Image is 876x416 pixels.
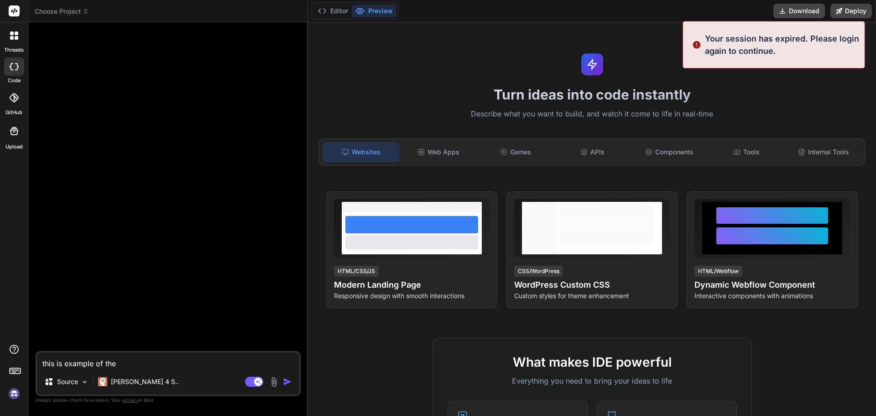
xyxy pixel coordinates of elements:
[111,377,179,386] p: [PERSON_NAME] 4 S..
[334,266,379,277] div: HTML/CSS/JS
[283,377,292,386] img: icon
[478,142,553,162] div: Games
[36,396,301,405] p: Always double-check its answers. Your in Bind
[448,353,737,372] h2: What makes IDE powerful
[6,386,22,401] img: signin
[81,378,89,386] img: Pick Models
[8,77,21,84] label: code
[632,142,707,162] div: Components
[4,46,24,54] label: threads
[314,5,352,17] button: Editor
[313,108,871,120] p: Describe what you want to build, and watch it come to life in real-time
[448,375,737,386] p: Everything you need to bring your ideas to life
[334,279,490,291] h4: Modern Landing Page
[514,266,563,277] div: CSS/WordPress
[57,377,78,386] p: Source
[122,397,139,403] span: privacy
[830,4,872,18] button: Deploy
[514,291,670,300] p: Custom styles for theme enhancement
[555,142,630,162] div: APIs
[514,279,670,291] h4: WordPress Custom CSS
[313,86,871,103] h1: Turn ideas into code instantly
[773,4,825,18] button: Download
[694,279,850,291] h4: Dynamic Webflow Component
[5,143,23,151] label: Upload
[323,142,399,162] div: Websites
[269,377,279,387] img: attachment
[709,142,784,162] div: Tools
[692,32,701,57] img: alert
[352,5,396,17] button: Preview
[401,142,476,162] div: Web Apps
[98,377,107,386] img: Claude 4 Sonnet
[694,291,850,300] p: Interactive components with animations
[5,109,22,116] label: GitHub
[37,353,299,369] textarea: this is example of the
[786,142,861,162] div: Internal Tools
[35,7,89,16] span: Choose Project
[694,266,742,277] div: HTML/Webflow
[334,291,490,300] p: Responsive design with smooth interactions
[705,32,859,57] p: Your session has expired. Please login again to continue.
